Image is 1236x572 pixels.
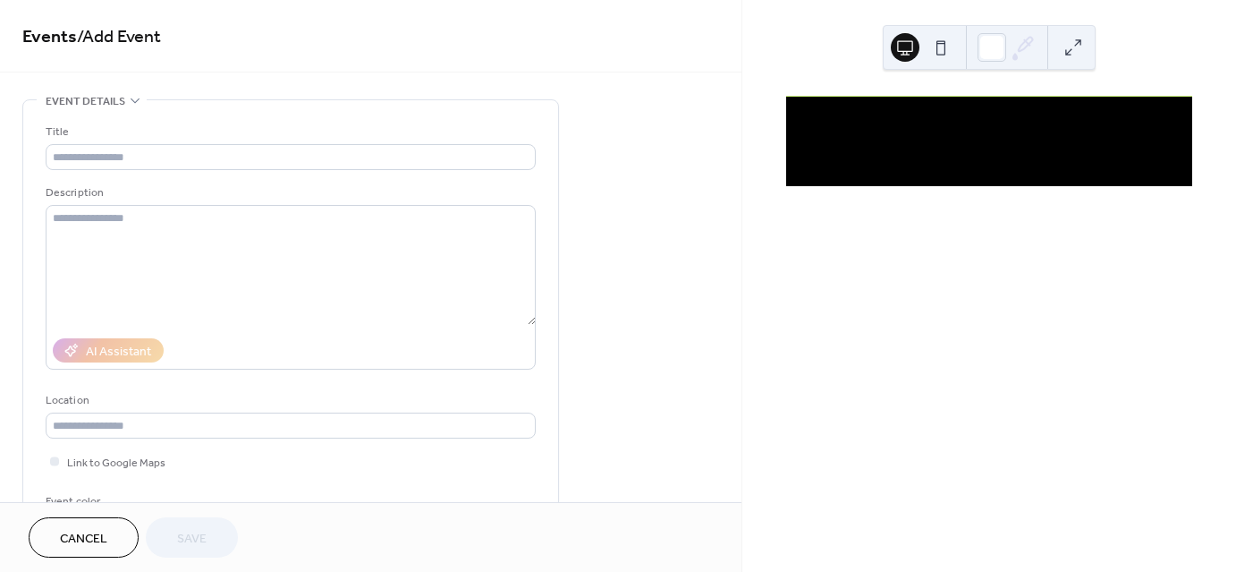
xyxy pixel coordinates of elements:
[46,92,125,111] span: Event details
[46,391,532,410] div: Location
[67,454,165,473] span: Link to Google Maps
[22,20,77,55] a: Events
[77,20,161,55] span: / Add Event
[46,123,532,141] div: Title
[29,517,139,558] button: Cancel
[46,184,532,202] div: Description
[60,530,107,549] span: Cancel
[46,492,180,511] div: Event color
